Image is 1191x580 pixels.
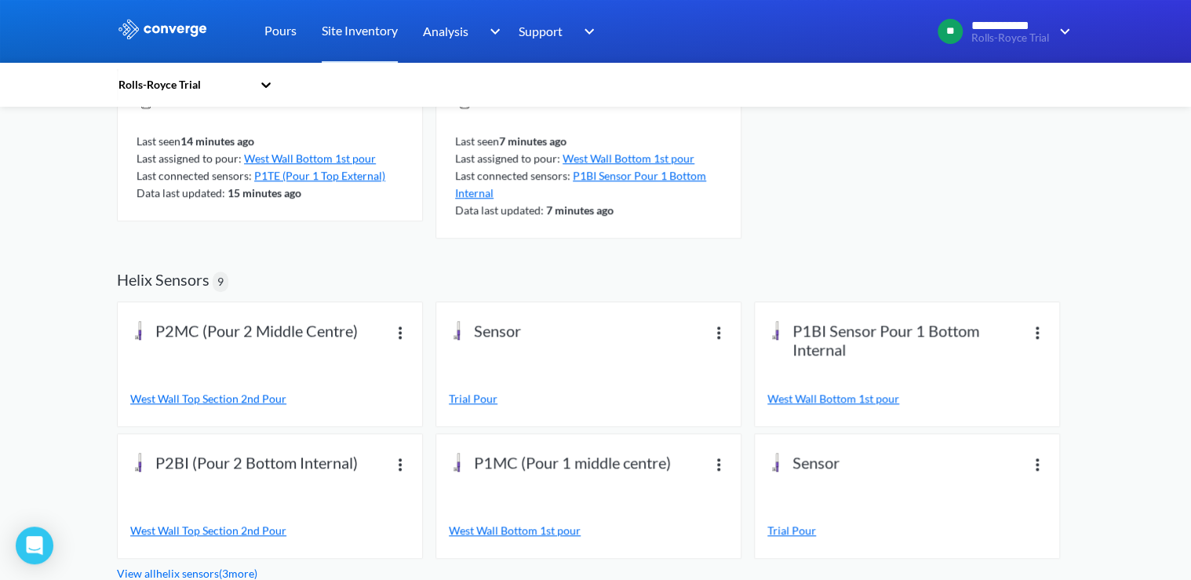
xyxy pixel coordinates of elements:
a: Trial Pour [767,522,1047,539]
div: Last seen [137,133,403,150]
img: more.svg [1028,454,1047,473]
span: West Wall Top Section 2nd Pour [130,392,286,405]
a: West Wall Bottom 1st pour [767,390,1047,407]
div: Last connected sensors: [137,167,403,184]
b: 14 minutes ago [180,134,254,148]
img: more.svg [709,454,728,473]
b: 7 minutes ago [499,134,566,148]
div: Data last updated: [137,184,403,202]
div: Last assigned to pour: [137,150,403,167]
span: Sensor [474,321,521,343]
img: more.svg [391,454,410,473]
div: Data last updated: [455,202,722,219]
span: Online [370,90,403,108]
span: Trial Pour [767,523,816,537]
span: West Wall Bottom 1st pour [767,392,899,405]
span: A8404121FA590258 [162,90,314,112]
img: downArrow.svg [1049,22,1074,41]
span: P1MC (Pour 1 middle centre) [474,453,671,475]
span: P2BI (Pour 2 Bottom Internal) [155,453,358,475]
div: Open Intercom Messenger [16,527,53,564]
img: helix-node.svg [455,90,474,109]
span: P2MC (Pour 2 Middle Centre) [155,321,358,343]
img: more.svg [1028,323,1047,341]
img: more.svg [709,323,728,341]
img: downArrow.svg [479,22,504,41]
img: logo_ewhite.svg [117,19,208,39]
span: Sensor [792,453,840,475]
div: Rolls-Royce Trial [117,76,252,93]
img: icon-hardware-sensor.svg [449,453,468,472]
a: View all helix sensors ( 3 more) [117,567,257,580]
div: Last seen [455,133,722,150]
span: P1BI Sensor Pour 1 Bottom Internal [792,321,1031,359]
a: P1TE (Pour 1 Top External) [254,169,385,182]
span: 9 [217,273,224,290]
a: Trial Pour [449,390,728,407]
img: icon-hardware-sensor.svg [130,453,149,472]
a: West Wall Bottom 1st pour [563,151,694,165]
img: icon-hardware-sensor.svg [449,321,468,340]
div: Last connected sensors: [455,167,722,202]
img: more.svg [391,323,410,341]
b: 7 minutes ago [546,203,614,217]
div: Last assigned to pour: [455,150,722,167]
span: Support [519,21,563,41]
a: West Wall Bottom 1st pour [449,522,728,539]
span: West Wall Bottom 1st pour [449,523,581,537]
img: downArrow.svg [574,22,599,41]
span: Analysis [423,21,468,41]
a: West Wall Top Section 2nd Pour [130,522,410,539]
a: West Wall Bottom 1st pour [244,151,376,165]
img: icon-hardware-sensor.svg [767,321,786,340]
span: A84041D51159023F [480,90,634,112]
h2: Helix Sensors [117,270,209,289]
b: 15 minutes ago [228,186,301,199]
img: icon-hardware-sensor.svg [767,453,786,472]
span: Rolls-Royce Trial [971,32,1049,44]
img: icon-hardware-sensor.svg [130,321,149,340]
a: P1BI Sensor Pour 1 Bottom Internal [455,169,706,199]
span: Trial Pour [449,392,497,405]
span: Online [689,90,722,108]
span: West Wall Top Section 2nd Pour [130,523,286,537]
img: helix-node.svg [137,90,155,109]
a: West Wall Top Section 2nd Pour [130,390,410,407]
